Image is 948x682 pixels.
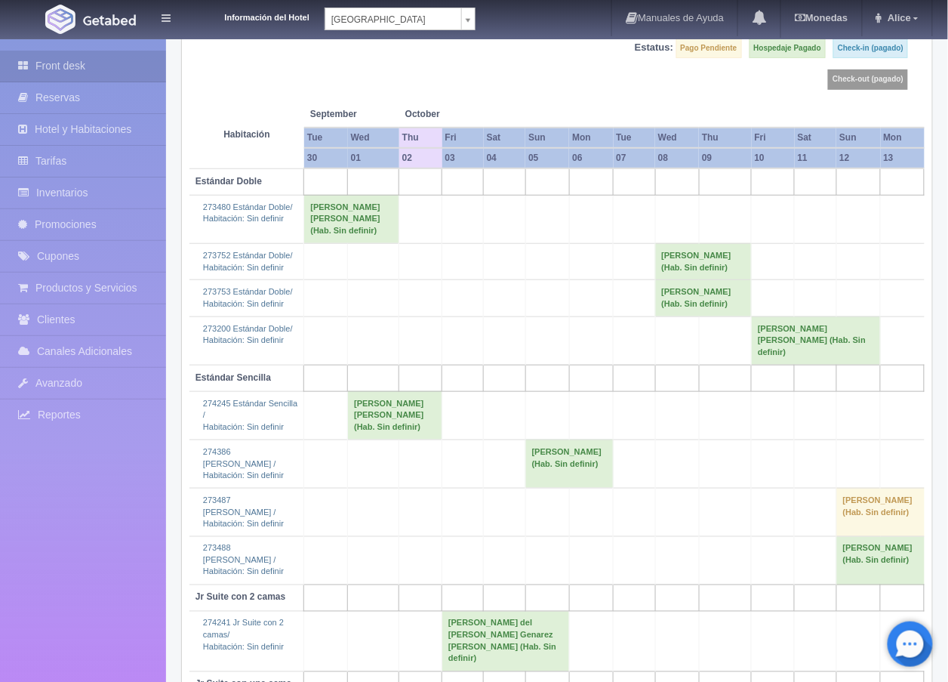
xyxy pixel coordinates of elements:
[203,202,293,224] a: 273480 Estándar Doble/Habitación: Sin definir
[795,128,837,148] th: Sat
[203,544,284,576] a: 273488 [PERSON_NAME] /Habitación: Sin definir
[405,108,478,121] span: October
[195,372,271,383] b: Estándar Sencilla
[795,148,837,168] th: 11
[836,537,924,585] td: [PERSON_NAME] (Hab. Sin definir)
[203,447,284,480] a: 274386 [PERSON_NAME] /Habitación: Sin definir
[304,128,348,148] th: Tue
[884,12,911,23] span: Alice
[195,176,262,187] b: Estándar Doble
[203,399,297,431] a: 274245 Estándar Sencilla /Habitación: Sin definir
[203,251,293,272] a: 273752 Estándar Doble/Habitación: Sin definir
[752,316,881,365] td: [PERSON_NAME] [PERSON_NAME] (Hab. Sin definir)
[836,488,924,536] td: [PERSON_NAME] (Hab. Sin definir)
[655,148,699,168] th: 08
[881,148,925,168] th: 13
[635,41,673,55] label: Estatus:
[752,128,795,148] th: Fri
[699,148,752,168] th: 09
[525,148,569,168] th: 05
[348,391,442,440] td: [PERSON_NAME] [PERSON_NAME] (Hab. Sin definir)
[484,128,525,148] th: Sat
[442,128,484,148] th: Fri
[203,287,293,308] a: 273753 Estándar Doble/Habitación: Sin definir
[569,128,613,148] th: Mon
[795,12,848,23] b: Monedas
[833,39,908,58] label: Check-in (pagado)
[325,8,476,30] a: [GEOGRAPHIC_DATA]
[442,148,484,168] th: 03
[399,148,442,168] th: 02
[348,128,399,148] th: Wed
[203,495,284,528] a: 273487 [PERSON_NAME] /Habitación: Sin definir
[828,69,908,89] label: Check-out (pagado)
[655,243,752,279] td: [PERSON_NAME] (Hab. Sin definir)
[655,280,752,316] td: [PERSON_NAME] (Hab. Sin definir)
[203,324,293,345] a: 273200 Estándar Doble/Habitación: Sin definir
[836,128,880,148] th: Sun
[223,129,269,140] strong: Habitación
[752,148,795,168] th: 10
[676,39,742,58] label: Pago Pendiente
[203,619,284,651] a: 274241 Jr Suite con 2 camas/Habitación: Sin definir
[348,148,399,168] th: 01
[195,592,285,603] b: Jr Suite con 2 camas
[399,128,442,148] th: Thu
[189,8,309,24] dt: Información del Hotel
[45,5,75,34] img: Getabed
[614,128,655,148] th: Tue
[83,14,136,26] img: Getabed
[484,148,525,168] th: 04
[442,612,570,672] td: [PERSON_NAME] del [PERSON_NAME] Genarez [PERSON_NAME] (Hab. Sin definir)
[569,148,613,168] th: 06
[614,148,655,168] th: 07
[836,148,880,168] th: 12
[304,195,399,243] td: [PERSON_NAME] [PERSON_NAME] (Hab. Sin definir)
[749,39,826,58] label: Hospedaje Pagado
[655,128,699,148] th: Wed
[310,108,393,121] span: September
[525,128,569,148] th: Sun
[525,440,613,488] td: [PERSON_NAME] (Hab. Sin definir)
[699,128,752,148] th: Thu
[331,8,455,31] span: [GEOGRAPHIC_DATA]
[881,128,925,148] th: Mon
[304,148,348,168] th: 30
